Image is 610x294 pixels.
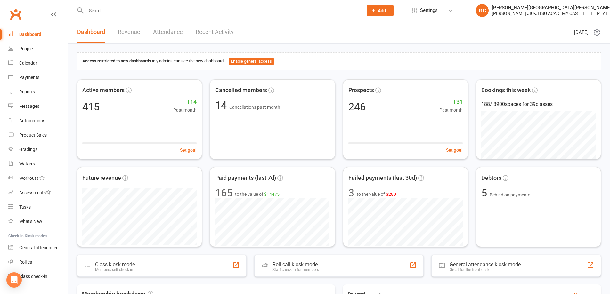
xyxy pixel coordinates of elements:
a: People [8,42,68,56]
div: Class kiosk mode [95,261,135,267]
div: Members self check-in [95,267,135,272]
span: Behind on payments [490,192,530,197]
a: What's New [8,214,68,229]
span: Active members [82,86,125,95]
a: Class kiosk mode [8,269,68,284]
span: 5 [481,187,490,199]
span: $280 [386,192,396,197]
a: Reports [8,85,68,99]
span: $14475 [264,192,280,197]
div: Roll call kiosk mode [272,261,319,267]
strong: Access restricted to new dashboard: [82,59,150,63]
a: Waivers [8,157,68,171]
div: Only admins can see the new dashboard. [82,58,596,65]
div: General attendance kiosk mode [450,261,521,267]
span: Add [378,8,386,13]
div: Class check-in [19,274,47,279]
a: Gradings [8,142,68,157]
button: Add [367,5,394,16]
span: Cancelled members [215,86,267,95]
div: Assessments [19,190,51,195]
a: Messages [8,99,68,114]
div: 3 [348,188,354,198]
span: Bookings this week [481,86,531,95]
span: to the value of [357,191,396,198]
div: 246 [348,102,366,112]
span: [DATE] [574,28,589,36]
input: Search... [84,6,358,15]
a: Dashboard [8,27,68,42]
span: Future revenue [82,173,121,183]
span: +14 [173,98,197,107]
span: Settings [420,3,438,18]
a: Revenue [118,21,140,43]
a: Dashboard [77,21,105,43]
div: Open Intercom Messenger [6,272,22,288]
a: Product Sales [8,128,68,142]
span: +31 [439,98,463,107]
div: General attendance [19,245,58,250]
div: 165 [215,188,232,198]
div: 415 [82,102,100,112]
a: General attendance kiosk mode [8,241,68,255]
button: Set goal [446,147,463,154]
span: 14 [215,99,229,111]
a: Payments [8,70,68,85]
div: Workouts [19,176,38,181]
span: Past month [173,107,197,114]
span: Paid payments (last 7d) [215,173,276,183]
div: What's New [19,219,42,224]
span: to the value of [235,191,280,198]
div: Waivers [19,161,35,166]
a: Clubworx [8,6,24,22]
span: Failed payments (last 30d) [348,173,417,183]
a: Automations [8,114,68,128]
button: Set goal [180,147,197,154]
a: Recent Activity [196,21,234,43]
a: Attendance [153,21,183,43]
div: Staff check-in for members [272,267,319,272]
a: Roll call [8,255,68,269]
a: Calendar [8,56,68,70]
div: Calendar [19,60,37,66]
div: GC [476,4,489,17]
div: Great for the front desk [450,267,521,272]
span: Prospects [348,86,374,95]
div: Automations [19,118,45,123]
div: People [19,46,33,51]
a: Workouts [8,171,68,186]
span: Debtors [481,173,501,183]
div: Product Sales [19,132,47,138]
div: 188 / 3900 spaces for 39 classes [481,100,596,108]
a: Assessments [8,186,68,200]
span: Cancellations past month [229,105,280,110]
div: Payments [19,75,39,80]
button: Enable general access [229,58,274,65]
div: Tasks [19,204,31,210]
div: Gradings [19,147,37,152]
div: Roll call [19,259,34,265]
div: Reports [19,89,35,94]
a: Tasks [8,200,68,214]
div: Messages [19,104,39,109]
div: Dashboard [19,32,41,37]
span: Past month [439,107,463,114]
